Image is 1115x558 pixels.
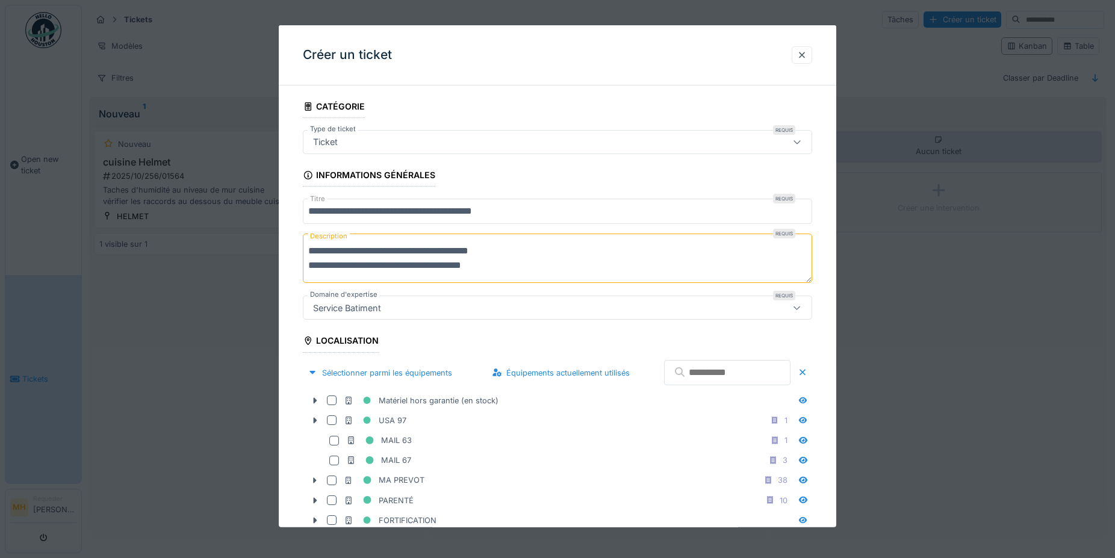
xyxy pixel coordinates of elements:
[344,392,498,408] div: Matériel hors garantie (en stock)
[344,513,436,528] div: FORTIFICATION
[784,435,787,446] div: 1
[303,48,392,63] h3: Créer un ticket
[308,301,386,314] div: Service Batiment
[487,364,635,380] div: Équipements actuellement utilisés
[773,125,795,135] div: Requis
[773,194,795,203] div: Requis
[780,494,787,506] div: 10
[778,474,787,486] div: 38
[308,229,350,244] label: Description
[303,166,435,187] div: Informations générales
[303,98,365,118] div: Catégorie
[308,124,358,134] label: Type de ticket
[346,433,412,448] div: MAIL 63
[773,291,795,300] div: Requis
[303,364,457,380] div: Sélectionner parmi les équipements
[344,413,406,428] div: USA 97
[784,415,787,426] div: 1
[308,135,343,149] div: Ticket
[308,194,328,204] label: Titre
[783,454,787,466] div: 3
[346,453,411,468] div: MAIL 67
[303,332,379,352] div: Localisation
[773,229,795,238] div: Requis
[344,492,414,507] div: PARENTÉ
[308,290,380,300] label: Domaine d'expertise
[344,473,424,488] div: MA PREVOT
